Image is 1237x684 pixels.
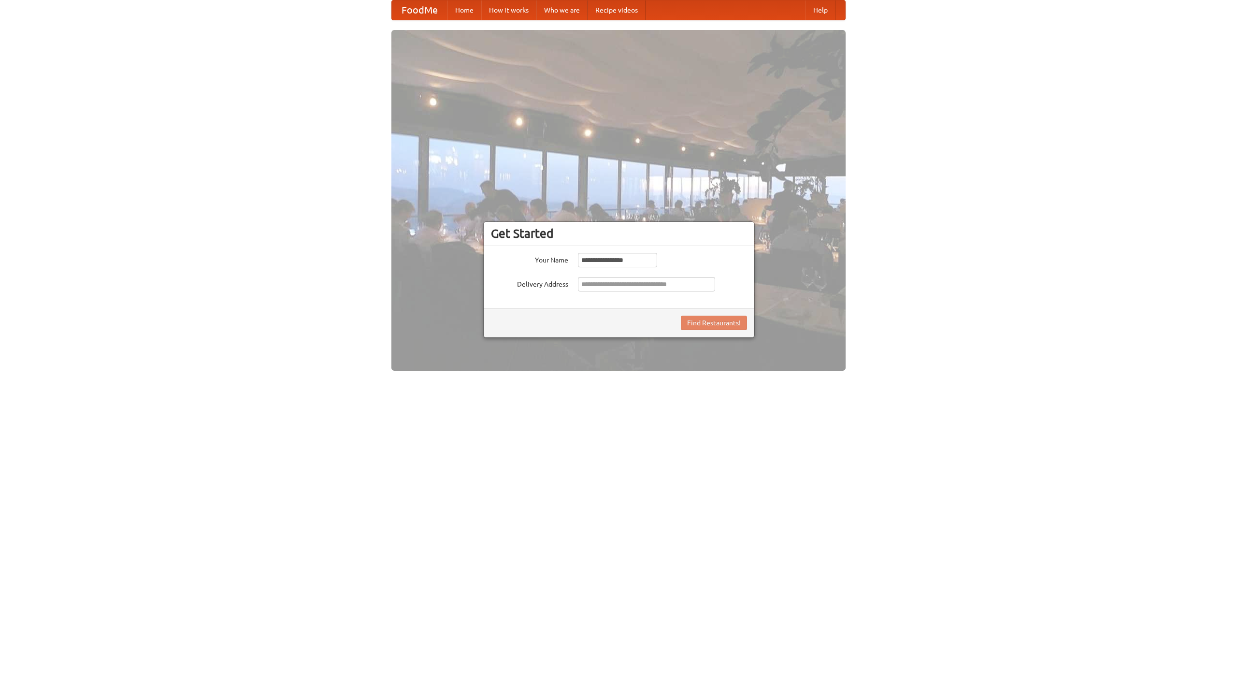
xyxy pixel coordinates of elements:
a: FoodMe [392,0,447,20]
label: Delivery Address [491,277,568,289]
h3: Get Started [491,226,747,241]
a: Who we are [536,0,588,20]
a: Home [447,0,481,20]
a: How it works [481,0,536,20]
a: Recipe videos [588,0,646,20]
label: Your Name [491,253,568,265]
a: Help [805,0,835,20]
button: Find Restaurants! [681,316,747,330]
